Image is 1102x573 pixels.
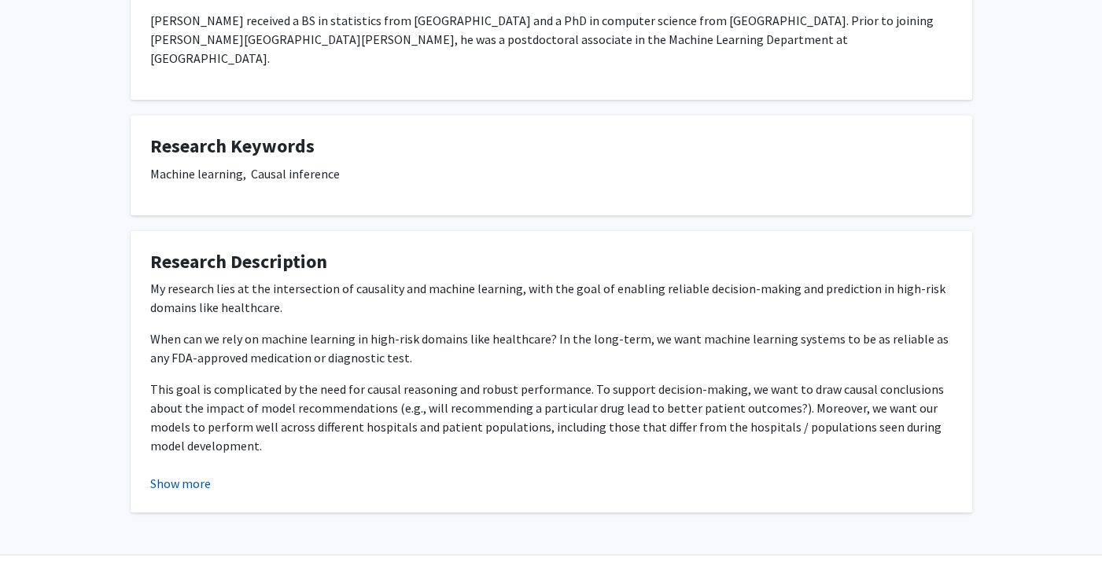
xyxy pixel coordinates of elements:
h4: Research Description [150,251,953,274]
button: Show more [150,474,211,493]
p: Machine learning, Causal inference [150,164,953,183]
iframe: Chat [12,502,67,561]
h4: Research Keywords [150,135,953,158]
p: When can we rely on machine learning in high-risk domains like healthcare? In the long-term, we w... [150,329,953,367]
p: [PERSON_NAME] received a BS in statistics from [GEOGRAPHIC_DATA] and a PhD in computer science fr... [150,11,953,68]
p: My research lies at the intersection of causality and machine learning, with the goal of enabling... [150,279,953,317]
p: This goal is complicated by the need for causal reasoning and robust performance. To support deci... [150,380,953,455]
